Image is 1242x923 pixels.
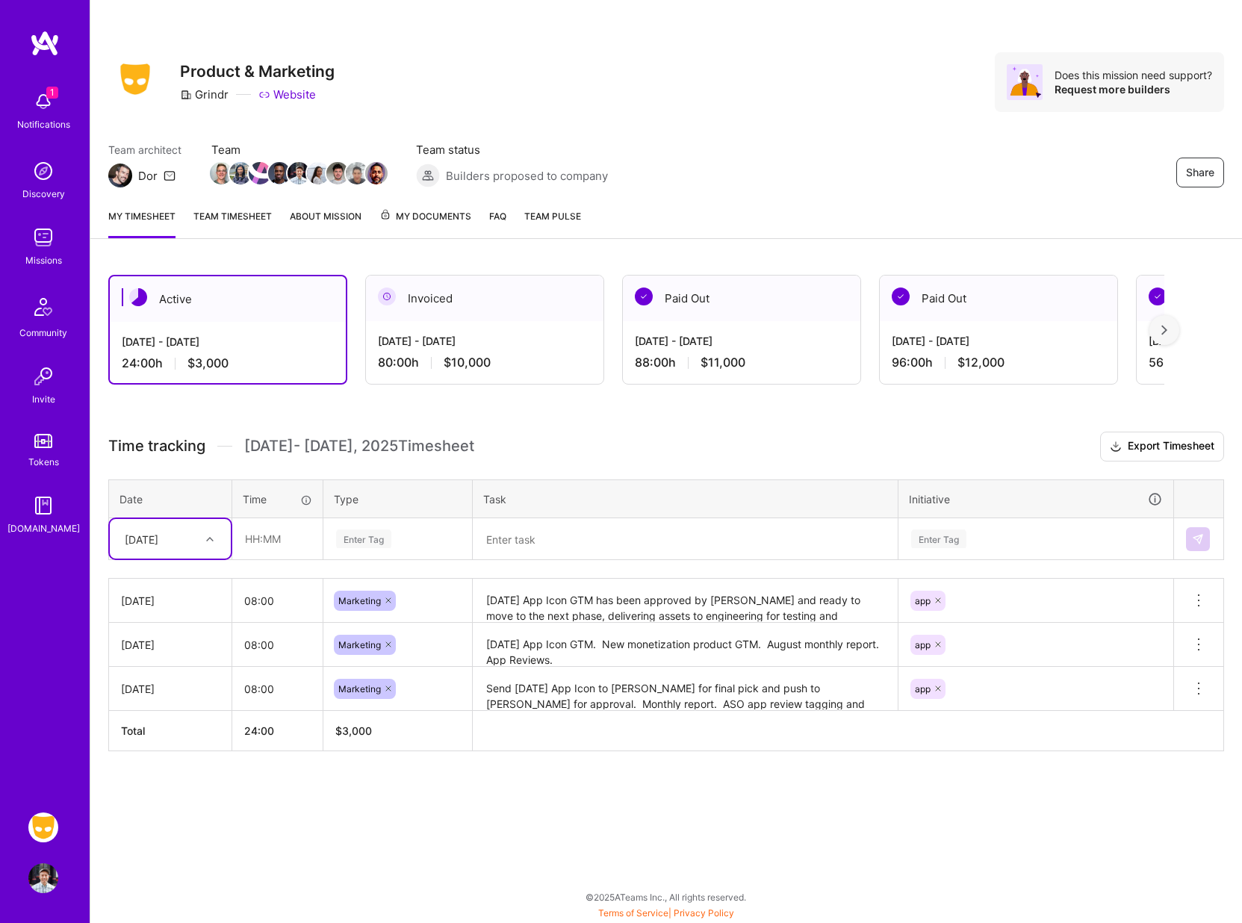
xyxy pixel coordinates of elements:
[28,863,58,893] img: User Avatar
[1186,165,1214,180] span: Share
[1110,439,1122,455] i: icon Download
[25,289,61,325] img: Community
[121,593,220,609] div: [DATE]
[138,168,158,184] div: Dor
[328,161,347,186] a: Team Member Avatar
[347,161,367,186] a: Team Member Avatar
[365,162,388,184] img: Team Member Avatar
[90,878,1242,916] div: © 2025 ATeams Inc., All rights reserved.
[635,355,848,370] div: 88:00 h
[308,161,328,186] a: Team Member Avatar
[473,479,898,518] th: Task
[109,479,232,518] th: Date
[489,208,506,238] a: FAQ
[367,161,386,186] a: Team Member Avatar
[1007,64,1043,100] img: Avatar
[598,907,668,919] a: Terms of Service
[1055,82,1212,96] div: Request more builders
[379,208,471,225] span: My Documents
[892,355,1105,370] div: 96:00 h
[211,161,231,186] a: Team Member Avatar
[244,437,474,456] span: [DATE] - [DATE] , 2025 Timesheet
[674,907,734,919] a: Privacy Policy
[30,30,60,57] img: logo
[258,87,316,102] a: Website
[270,161,289,186] a: Team Member Avatar
[892,288,910,305] img: Paid Out
[193,208,272,238] a: Team timesheet
[233,519,322,559] input: HH:MM
[28,491,58,520] img: guide book
[28,454,59,470] div: Tokens
[338,595,381,606] span: Marketing
[268,162,291,184] img: Team Member Avatar
[231,161,250,186] a: Team Member Avatar
[180,89,192,101] i: icon CompanyGray
[250,161,270,186] a: Team Member Avatar
[524,211,581,222] span: Team Pulse
[474,580,896,621] textarea: [DATE] App Icon GTM has been approved by [PERSON_NAME] and ready to move to the next phase, deliv...
[598,907,734,919] span: |
[880,276,1117,321] div: Paid Out
[34,434,52,448] img: tokens
[232,625,323,665] input: HH:MM
[25,863,62,893] a: User Avatar
[108,437,205,456] span: Time tracking
[28,156,58,186] img: discovery
[109,711,232,751] th: Total
[290,208,361,238] a: About Mission
[635,288,653,305] img: Paid Out
[701,355,745,370] span: $11,000
[110,276,346,322] div: Active
[635,333,848,349] div: [DATE] - [DATE]
[206,535,214,543] i: icon Chevron
[911,527,966,550] div: Enter Tag
[623,276,860,321] div: Paid Out
[108,59,162,99] img: Company Logo
[22,186,65,202] div: Discovery
[289,161,308,186] a: Team Member Avatar
[326,162,349,184] img: Team Member Avatar
[892,333,1105,349] div: [DATE] - [DATE]
[232,711,323,751] th: 24:00
[323,479,473,518] th: Type
[307,162,329,184] img: Team Member Avatar
[243,491,312,507] div: Time
[232,581,323,621] input: HH:MM
[25,252,62,268] div: Missions
[915,595,931,606] span: app
[1055,68,1212,82] div: Does this mission need support?
[378,333,591,349] div: [DATE] - [DATE]
[524,208,581,238] a: Team Pulse
[28,87,58,116] img: bell
[19,325,67,341] div: Community
[1100,432,1224,461] button: Export Timesheet
[232,669,323,709] input: HH:MM
[474,624,896,665] textarea: [DATE] App Icon GTM. New monetization product GTM. August monthly report. App Reviews.
[108,142,181,158] span: Team architect
[122,355,334,371] div: 24:00 h
[915,639,931,650] span: app
[338,639,381,650] span: Marketing
[180,87,229,102] div: Grindr
[28,361,58,391] img: Invite
[1176,158,1224,187] button: Share
[378,355,591,370] div: 80:00 h
[229,162,252,184] img: Team Member Avatar
[909,491,1163,508] div: Initiative
[121,681,220,697] div: [DATE]
[121,637,220,653] div: [DATE]
[366,276,603,321] div: Invoiced
[957,355,1005,370] span: $12,000
[346,162,368,184] img: Team Member Avatar
[416,164,440,187] img: Builders proposed to company
[46,87,58,99] span: 1
[125,531,158,547] div: [DATE]
[444,355,491,370] span: $10,000
[122,334,334,349] div: [DATE] - [DATE]
[180,62,335,81] h3: Product & Marketing
[187,355,229,371] span: $3,000
[249,162,271,184] img: Team Member Avatar
[1149,288,1167,305] img: Paid Out
[32,391,55,407] div: Invite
